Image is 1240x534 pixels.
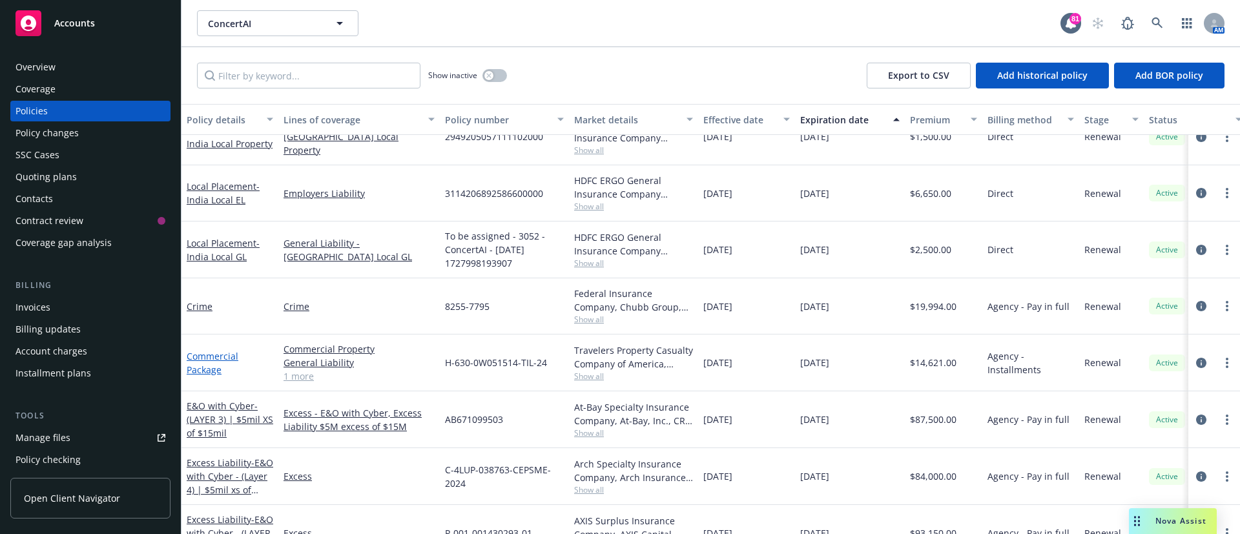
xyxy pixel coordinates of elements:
span: AB671099503 [445,413,503,426]
a: Billing updates [10,319,170,340]
span: Nova Assist [1155,515,1206,526]
button: Stage [1079,104,1144,135]
div: Billing [10,279,170,292]
a: General Liability [284,356,435,369]
span: Accounts [54,18,95,28]
span: Direct [987,187,1013,200]
span: [DATE] [703,300,732,313]
a: Crime [284,300,435,313]
span: $84,000.00 [910,469,956,483]
span: Active [1154,414,1180,426]
div: Contract review [15,211,83,231]
span: $14,621.00 [910,356,956,369]
a: Policy checking [10,449,170,470]
span: - India Local Property [187,124,273,150]
div: Policy details [187,113,259,127]
span: [DATE] [800,469,829,483]
span: Show all [574,427,693,438]
div: Market details [574,113,679,127]
div: Travelers Property Casualty Company of America, Travelers Insurance [574,344,693,371]
button: Policy details [181,104,278,135]
span: Renewal [1084,243,1121,256]
a: more [1219,469,1235,484]
a: circleInformation [1193,469,1209,484]
span: [DATE] [800,300,829,313]
span: C-4LUP-038763-CEPSME-2024 [445,463,564,490]
a: Installment plans [10,363,170,384]
div: Policies [15,101,48,121]
span: [DATE] [703,356,732,369]
span: Renewal [1084,187,1121,200]
a: Policy changes [10,123,170,143]
div: Manage files [15,427,70,448]
span: Renewal [1084,130,1121,143]
span: [DATE] [800,130,829,143]
span: Direct [987,243,1013,256]
div: Installment plans [15,363,91,384]
a: SSC Cases [10,145,170,165]
a: Coverage [10,79,170,99]
div: Contacts [15,189,53,209]
div: Arch Specialty Insurance Company, Arch Insurance Company, Coalition Insurance Solutions (MGA) [574,457,693,484]
a: Excess Liability [187,457,273,509]
button: Export to CSV [867,63,971,88]
button: Lines of coverage [278,104,440,135]
a: more [1219,129,1235,145]
a: circleInformation [1193,298,1209,314]
a: Crime [187,300,212,313]
a: Policies [10,101,170,121]
span: Active [1154,244,1180,256]
button: Nova Assist [1129,508,1217,534]
input: Filter by keyword... [197,63,420,88]
a: more [1219,185,1235,201]
a: Excess - E&O with Cyber, Excess Liability $5M excess of $15M [284,406,435,433]
span: Direct [987,130,1013,143]
span: Show all [574,258,693,269]
div: Lines of coverage [284,113,420,127]
a: Commercial Package [187,350,238,376]
button: Add historical policy [976,63,1109,88]
a: Invoices [10,297,170,318]
span: Show all [574,484,693,495]
span: Show all [574,371,693,382]
a: circleInformation [1193,242,1209,258]
span: $87,500.00 [910,413,956,426]
span: 2949205057111102000 [445,130,543,143]
a: 1 more [284,369,435,383]
div: Policy number [445,113,550,127]
div: Policy checking [15,449,81,470]
span: Active [1154,187,1180,199]
div: Overview [15,57,56,77]
div: Billing updates [15,319,81,340]
a: Report a Bug [1115,10,1141,36]
div: Policy changes [15,123,79,143]
div: Tools [10,409,170,422]
span: Open Client Navigator [24,491,120,505]
span: Active [1154,471,1180,482]
button: Effective date [698,104,795,135]
div: Invoices [15,297,50,318]
a: circleInformation [1193,355,1209,371]
span: Active [1154,131,1180,143]
div: Effective date [703,113,776,127]
div: Expiration date [800,113,885,127]
span: Renewal [1084,469,1121,483]
span: [DATE] [800,356,829,369]
span: Renewal [1084,413,1121,426]
div: Federal Insurance Company, Chubb Group, CRC Group [574,287,693,314]
a: Contract review [10,211,170,231]
span: Show all [574,145,693,156]
a: E&O with Cyber [187,400,273,439]
a: Switch app [1174,10,1200,36]
button: Add BOR policy [1114,63,1224,88]
span: [DATE] [703,187,732,200]
div: At-Bay Specialty Insurance Company, At-Bay, Inc., CRC Group [574,400,693,427]
a: Local Placement [187,237,260,263]
span: [DATE] [800,187,829,200]
span: ConcertAI [208,17,320,30]
span: [DATE] [703,130,732,143]
div: HDFC ERGO General Insurance Company Limited, HDFC ERGO General Insurance Company Limited, Travele... [574,174,693,201]
span: $1,500.00 [910,130,951,143]
span: Agency - Installments [987,349,1074,376]
span: $2,500.00 [910,243,951,256]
